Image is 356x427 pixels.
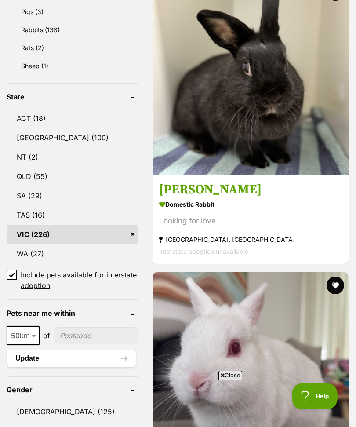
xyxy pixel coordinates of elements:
input: postcode [54,327,138,344]
button: Update [7,350,136,367]
h3: [PERSON_NAME] [159,181,342,198]
a: Sheep (1) [11,57,138,74]
a: TAS (16) [7,206,138,224]
strong: [GEOGRAPHIC_DATA], [GEOGRAPHIC_DATA] [159,234,342,245]
a: Pigs (3) [11,3,138,20]
a: Rabbits (138) [11,21,138,38]
iframe: Advertisement [18,383,338,423]
header: Gender [7,386,138,394]
a: [GEOGRAPHIC_DATA] (100) [7,128,138,147]
header: Pets near me within [7,309,138,317]
a: SA (29) [7,186,138,205]
strong: Domestic Rabbit [159,198,342,211]
a: WA (27) [7,245,138,263]
a: [PERSON_NAME] Domestic Rabbit Looking for love [GEOGRAPHIC_DATA], [GEOGRAPHIC_DATA] Interstate ad... [153,175,349,264]
a: Rats (2) [11,39,138,56]
a: ACT (18) [7,109,138,128]
a: NT (2) [7,148,138,166]
iframe: Help Scout Beacon - Open [292,383,338,409]
div: Looking for love [159,215,342,227]
button: favourite [327,277,344,294]
span: Interstate adoption unavailable [159,248,248,255]
a: QLD (55) [7,167,138,186]
a: VIC (226) [7,225,138,244]
header: State [7,93,138,101]
span: of [43,330,50,341]
span: 50km [7,329,39,342]
span: 50km [7,326,40,345]
a: Include pets available for interstate adoption [7,270,138,291]
a: [DEMOGRAPHIC_DATA] (125) [7,402,138,421]
span: Include pets available for interstate adoption [21,270,138,291]
span: Close [218,371,242,380]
